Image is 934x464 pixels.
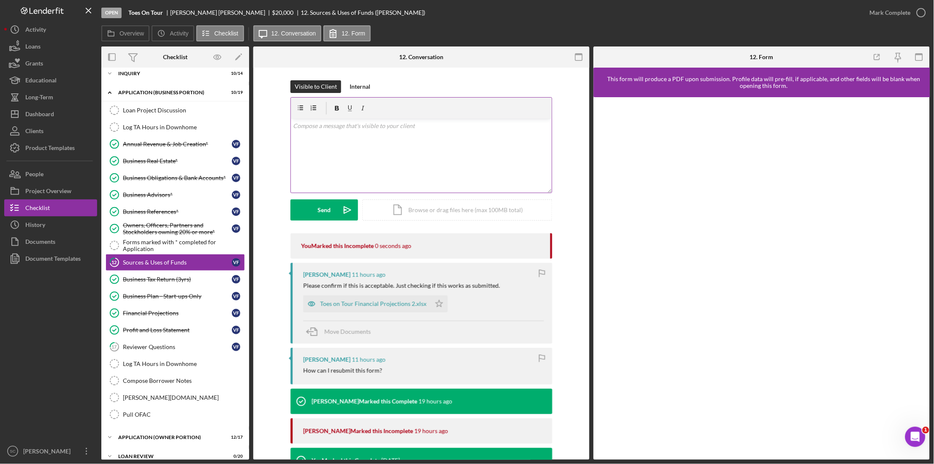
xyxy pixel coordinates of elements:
a: 12Sources & Uses of FundsVF [106,254,245,271]
a: Log TA Hours in Downhome [106,119,245,136]
button: Internal [345,80,375,93]
div: V F [232,191,240,199]
a: Loan Project Discussion [106,102,245,119]
div: Profit and Loss Statement [123,327,232,333]
a: Financial ProjectionsVF [106,305,245,322]
div: Business Plan - Start-ups Only [123,293,232,300]
div: V F [232,207,240,216]
div: Toes on Tour Financial Projections 2.xlsx [320,300,426,307]
text: SC [10,449,15,454]
iframe: Intercom live chat [905,427,926,447]
div: [PERSON_NAME] [21,443,76,462]
span: $20,000 [272,9,294,16]
div: You Marked this Incomplete [301,243,374,249]
div: Financial Projections [123,310,232,317]
a: Business Advisors*VF [106,186,245,203]
a: Business References*VF [106,203,245,220]
button: Mark Complete [861,4,930,21]
div: V F [232,157,240,165]
a: Business Real Estate*VF [106,153,245,169]
div: Checklist [163,54,187,60]
div: 12. Sources & Uses of Funds ([PERSON_NAME]) [301,9,425,16]
button: Activity [152,25,194,41]
div: Business References* [123,208,232,215]
div: 10 / 19 [228,90,243,95]
div: Sources & Uses of Funds [123,259,232,266]
div: INQUIRY [118,71,222,76]
a: Compose Borrower Notes [106,372,245,389]
button: 12. Form [323,25,371,41]
button: Checklist [196,25,244,41]
div: [PERSON_NAME][DOMAIN_NAME] [123,394,244,401]
div: [PERSON_NAME] [303,271,350,278]
div: 12. Form [750,54,774,60]
div: [PERSON_NAME] [303,356,350,363]
iframe: Lenderfit form [602,106,922,451]
label: Checklist [214,30,239,37]
label: 12. Form [342,30,365,37]
div: Loan Project Discussion [123,107,244,114]
div: V F [232,140,240,148]
button: 12. Conversation [253,25,322,41]
div: V F [232,258,240,267]
tspan: 17 [112,344,117,349]
div: APPLICATION (BUSINESS PORTION) [118,90,222,95]
b: Toes On Tour [128,9,163,16]
div: Visible to Client [295,80,337,93]
a: Log TA Hours in Downhome [106,355,245,372]
div: 0 / 20 [228,454,243,459]
div: Log TA Hours in Downhome [123,360,244,367]
a: Profit and Loss StatementVF [106,322,245,338]
a: Owners, Officers, Partners and Stockholders owning 20% or more*VF [106,220,245,237]
div: You Marked this Complete [312,457,380,464]
div: This form will produce a PDF upon submission. Profile data will pre-fill, if applicable, and othe... [598,76,930,89]
div: V F [232,309,240,317]
div: V F [232,224,240,233]
tspan: 12 [112,259,117,265]
div: V F [232,292,240,300]
div: [PERSON_NAME] Marked this Complete [312,398,417,405]
div: Forms marked with * completed for Application [123,239,244,252]
span: Move Documents [324,328,371,335]
div: Business Advisors* [123,191,232,198]
a: Business Tax Return (3yrs)VF [106,271,245,288]
div: Compose Borrower Notes [123,377,244,384]
button: SC[PERSON_NAME] [4,443,97,460]
div: [PERSON_NAME] [PERSON_NAME] [170,9,272,16]
button: Overview [101,25,149,41]
div: APPLICATION (OWNER PORTION) [118,435,222,440]
button: Toes on Tour Financial Projections 2.xlsx [303,295,448,312]
time: 2025-10-03 13:54 [375,243,411,249]
label: 12. Conversation [272,30,316,37]
time: 2025-10-02 18:53 [414,428,448,434]
div: Business Real Estate* [123,158,232,164]
time: 2025-10-03 03:00 [352,356,386,363]
div: LOAN REVIEW [118,454,222,459]
div: Open [101,8,122,18]
div: Mark Complete [870,4,911,21]
div: Annual Revenue & Job Creation* [123,141,232,147]
div: Reviewer Questions [123,344,232,350]
div: [PERSON_NAME] Marked this Incomplete [303,428,413,434]
div: 10 / 14 [228,71,243,76]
